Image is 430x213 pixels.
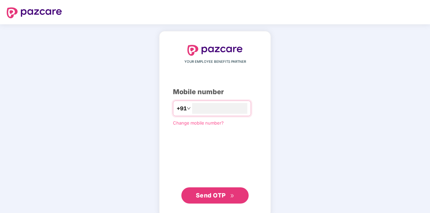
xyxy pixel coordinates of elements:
button: Send OTPdouble-right [181,187,249,204]
span: YOUR EMPLOYEE BENEFITS PARTNER [184,59,246,64]
span: double-right [230,194,235,198]
img: logo [187,45,243,56]
span: down [187,106,191,110]
a: Change mobile number? [173,120,224,126]
span: Send OTP [196,192,226,199]
span: +91 [177,104,187,113]
div: Mobile number [173,87,257,97]
img: logo [7,7,62,18]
